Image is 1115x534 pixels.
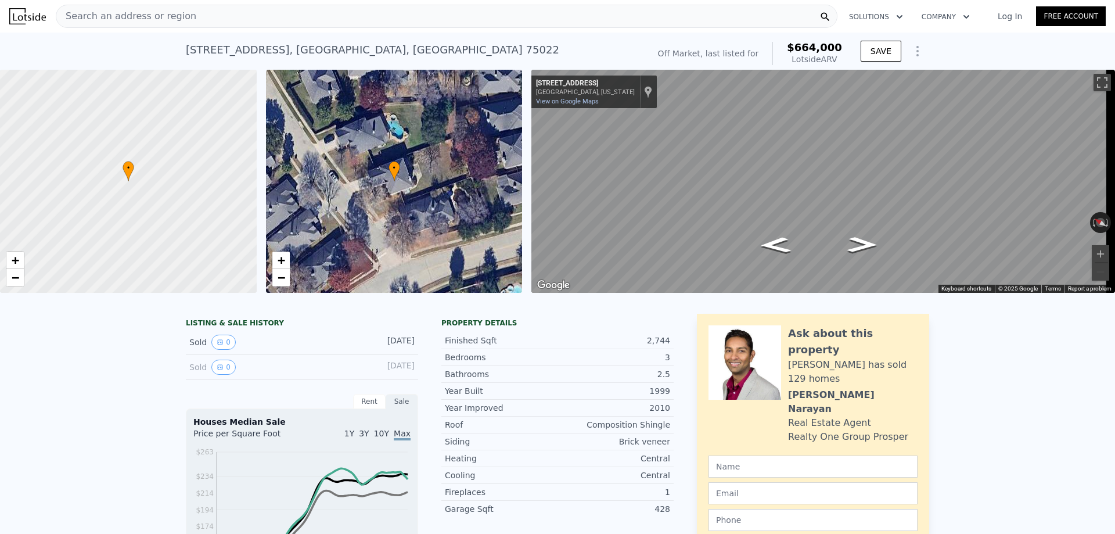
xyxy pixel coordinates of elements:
[445,335,557,346] div: Finished Sqft
[861,41,901,62] button: SAVE
[6,252,24,269] a: Zoom in
[445,402,557,414] div: Year Improved
[186,318,418,330] div: LISTING & SALE HISTORY
[1045,285,1061,292] a: Terms (opens in new tab)
[12,253,19,267] span: +
[788,325,918,358] div: Ask about this property
[272,252,290,269] a: Zoom in
[708,456,918,478] input: Name
[557,453,670,464] div: Central
[708,482,918,504] input: Email
[557,335,670,346] div: 2,744
[277,270,285,285] span: −
[441,318,674,328] div: Property details
[189,335,293,350] div: Sold
[56,9,196,23] span: Search an address or region
[788,430,908,444] div: Realty One Group Prosper
[534,278,573,293] img: Google
[186,42,559,58] div: [STREET_ADDRESS] , [GEOGRAPHIC_DATA] , [GEOGRAPHIC_DATA] 75022
[445,368,557,380] div: Bathrooms
[445,470,557,481] div: Cooling
[211,360,236,375] button: View historical data
[557,352,670,363] div: 3
[557,368,670,380] div: 2.5
[906,40,929,63] button: Show Options
[840,6,912,27] button: Solutions
[1092,245,1109,263] button: Zoom in
[394,429,411,440] span: Max
[123,161,134,181] div: •
[344,429,354,438] span: 1Y
[557,419,670,431] div: Composition Shingle
[196,506,214,514] tspan: $194
[1036,6,1106,26] a: Free Account
[193,416,411,428] div: Houses Median Sale
[196,489,214,497] tspan: $214
[389,163,400,173] span: •
[644,85,652,98] a: Show location on map
[123,163,134,173] span: •
[536,98,599,105] a: View on Google Maps
[557,402,670,414] div: 2010
[445,352,557,363] div: Bedrooms
[787,53,842,65] div: Lotside ARV
[363,360,415,375] div: [DATE]
[984,10,1036,22] a: Log In
[9,8,46,24] img: Lotside
[445,486,557,498] div: Fireplaces
[557,503,670,515] div: 428
[788,388,918,416] div: [PERSON_NAME] Narayan
[531,70,1115,293] div: Map
[557,470,670,481] div: Central
[6,269,24,286] a: Zoom out
[211,335,236,350] button: View historical data
[912,6,979,27] button: Company
[557,385,670,397] div: 1999
[445,436,557,447] div: Siding
[445,503,557,515] div: Garage Sqft
[1105,212,1112,233] button: Rotate clockwise
[386,394,418,409] div: Sale
[363,335,415,350] div: [DATE]
[557,436,670,447] div: Brick veneer
[193,428,302,446] div: Price per Square Foot
[835,233,890,256] path: Go Southeast, Bainbridge Ln
[1089,213,1112,232] button: Reset the view
[353,394,386,409] div: Rent
[196,448,214,456] tspan: $263
[445,453,557,464] div: Heating
[445,419,557,431] div: Roof
[788,416,871,430] div: Real Estate Agent
[536,88,635,96] div: [GEOGRAPHIC_DATA], [US_STATE]
[389,161,400,181] div: •
[196,472,214,481] tspan: $234
[788,358,918,386] div: [PERSON_NAME] has sold 129 homes
[747,234,805,257] path: Go Northwest, Bainbridge Ln
[998,285,1038,292] span: © 2025 Google
[941,285,991,293] button: Keyboard shortcuts
[1092,263,1109,281] button: Zoom out
[359,429,369,438] span: 3Y
[189,360,293,375] div: Sold
[12,270,19,285] span: −
[374,429,389,438] span: 10Y
[1094,74,1111,91] button: Toggle fullscreen view
[658,48,759,59] div: Off Market, last listed for
[272,269,290,286] a: Zoom out
[534,278,573,293] a: Open this area in Google Maps (opens a new window)
[531,70,1115,293] div: Street View
[196,522,214,531] tspan: $174
[787,41,842,53] span: $664,000
[1090,212,1096,233] button: Rotate counterclockwise
[277,253,285,267] span: +
[708,509,918,531] input: Phone
[557,486,670,498] div: 1
[1068,285,1112,292] a: Report a problem
[445,385,557,397] div: Year Built
[536,79,635,88] div: [STREET_ADDRESS]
